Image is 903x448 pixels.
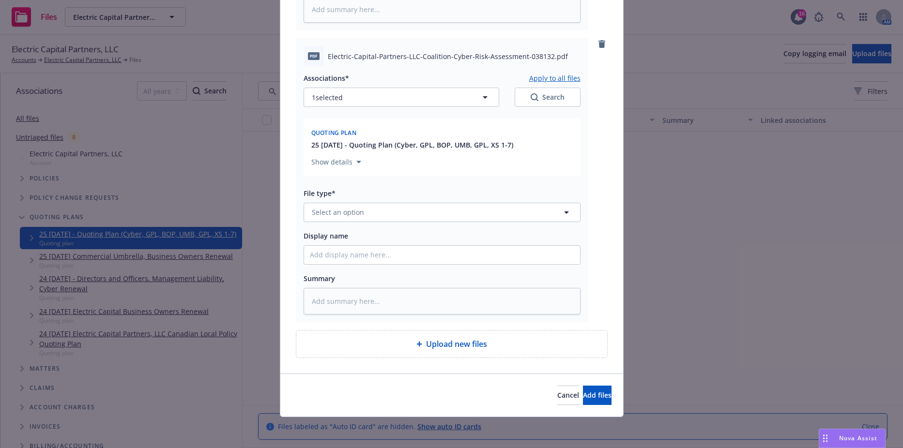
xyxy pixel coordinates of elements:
[328,51,568,61] span: Electric-Capital-Partners-LLC-Coalition-Cyber-Risk-Assessment-038132.pdf
[304,74,349,83] span: Associations*
[312,207,364,217] span: Select an option
[583,390,612,400] span: Add files
[308,52,320,60] span: pdf
[557,386,579,405] button: Cancel
[304,274,335,283] span: Summary
[311,129,357,137] span: Quoting plan
[515,88,581,107] button: SearchSearch
[819,429,831,448] div: Drag to move
[531,93,538,101] svg: Search
[304,88,499,107] button: 1selected
[839,434,877,442] span: Nova Assist
[304,246,580,264] input: Add display name here...
[531,92,565,102] div: Search
[596,38,608,50] a: remove
[529,72,581,84] button: Apply to all files
[304,189,336,198] span: File type*
[426,338,487,350] span: Upload new files
[311,140,513,150] button: 25 [DATE] - Quoting Plan (Cyber, GPL, BOP, UMB, GPL, XS 1-7)
[307,156,365,168] button: Show details
[304,231,348,240] span: Display name
[304,203,581,222] button: Select an option
[583,386,612,405] button: Add files
[296,330,608,358] div: Upload new files
[557,390,579,400] span: Cancel
[312,92,343,103] span: 1 selected
[819,429,886,448] button: Nova Assist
